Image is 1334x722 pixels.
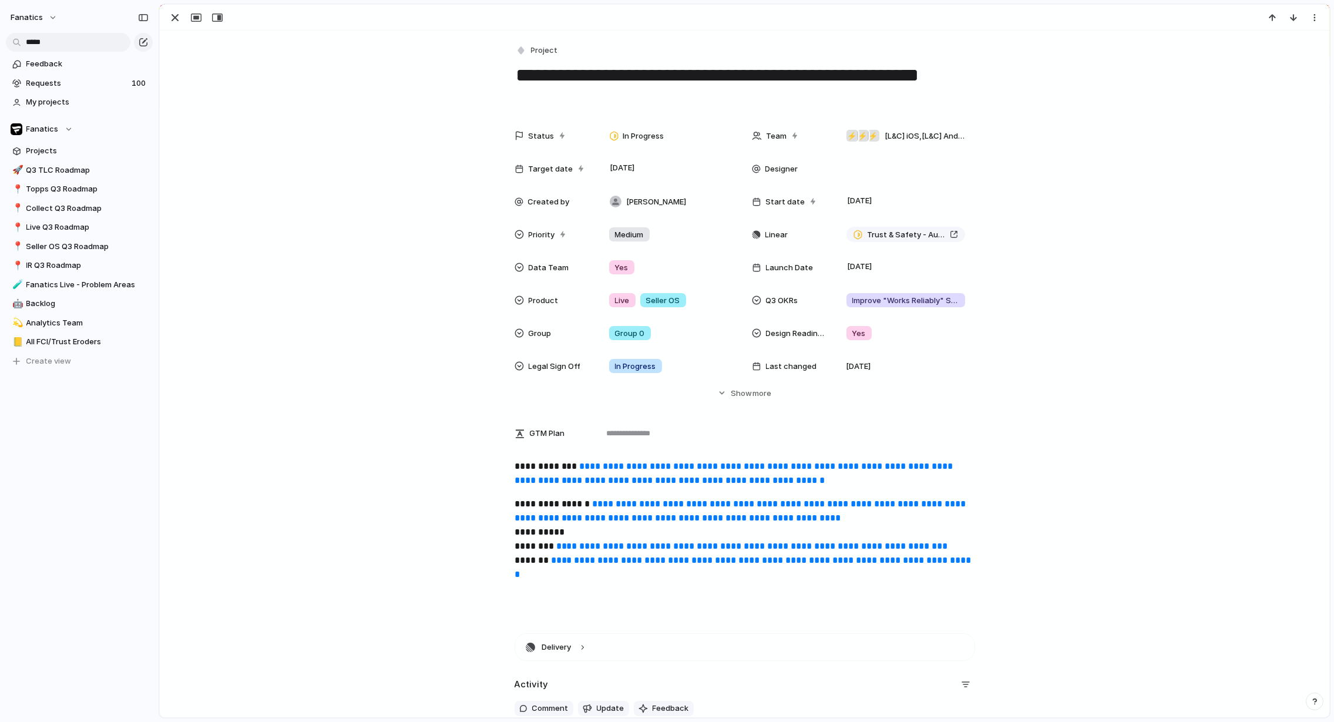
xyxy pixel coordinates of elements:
[852,328,866,340] span: Yes
[615,328,645,340] span: Group 0
[11,317,22,329] button: 💫
[12,278,21,291] div: 🧪
[6,238,153,256] a: 📍Seller OS Q3 Roadmap
[646,295,680,307] span: Seller OS
[529,328,552,340] span: Group
[529,295,559,307] span: Product
[6,162,153,179] a: 🚀Q3 TLC Roadmap
[766,196,805,208] span: Start date
[530,428,565,439] span: GTM Plan
[529,229,555,241] span: Priority
[6,75,153,92] a: Requests100
[6,276,153,294] div: 🧪Fanatics Live - Problem Areas
[26,221,149,233] span: Live Q3 Roadmap
[846,361,871,372] span: [DATE]
[766,295,798,307] span: Q3 OKRs
[845,194,876,208] span: [DATE]
[11,241,22,253] button: 📍
[731,388,752,399] span: Show
[529,361,581,372] span: Legal Sign Off
[12,240,21,253] div: 📍
[6,314,153,332] a: 💫Analytics Team
[26,317,149,329] span: Analytics Team
[653,703,689,714] span: Feedback
[607,161,639,175] span: [DATE]
[515,678,549,691] h2: Activity
[627,196,687,208] span: [PERSON_NAME]
[26,96,149,108] span: My projects
[26,145,149,157] span: Projects
[26,183,149,195] span: Topps Q3 Roadmap
[26,355,72,367] span: Create view
[12,316,21,330] div: 💫
[12,335,21,349] div: 📒
[766,328,827,340] span: Design Readiness
[11,336,22,348] button: 📒
[5,8,63,27] button: fanatics
[11,12,43,23] span: fanatics
[529,130,555,142] span: Status
[6,142,153,160] a: Projects
[26,279,149,291] span: Fanatics Live - Problem Areas
[12,163,21,177] div: 🚀
[26,241,149,253] span: Seller OS Q3 Roadmap
[12,297,21,311] div: 🤖
[11,221,22,233] button: 📍
[529,163,573,175] span: Target date
[615,229,644,241] span: Medium
[513,42,562,59] button: Project
[868,130,879,142] div: ⚡
[11,183,22,195] button: 📍
[11,164,22,176] button: 🚀
[6,200,153,217] a: 📍Collect Q3 Roadmap
[529,262,569,274] span: Data Team
[26,203,149,214] span: Collect Q3 Roadmap
[11,203,22,214] button: 📍
[26,58,149,70] span: Feedback
[11,279,22,291] button: 🧪
[26,260,149,271] span: IR Q3 Roadmap
[885,130,965,142] span: [L&C] iOS , [L&C] Android , Design Team
[6,93,153,111] a: My projects
[528,196,570,208] span: Created by
[868,229,945,241] span: Trust & Safety - Auction Mute (Per-Shop and Auto-Ban)
[11,298,22,310] button: 🤖
[766,262,814,274] span: Launch Date
[846,130,858,142] div: ⚡
[634,701,694,716] button: Feedback
[12,221,21,234] div: 📍
[26,123,59,135] span: Fanatics
[623,130,664,142] span: In Progress
[615,262,629,274] span: Yes
[6,295,153,313] a: 🤖Backlog
[11,260,22,271] button: 📍
[26,298,149,310] span: Backlog
[12,202,21,215] div: 📍
[578,701,629,716] button: Update
[6,352,153,370] button: Create view
[767,130,787,142] span: Team
[597,703,624,714] span: Update
[846,227,965,242] a: Trust & Safety - Auction Mute (Per-Shop and Auto-Ban)
[531,45,558,56] span: Project
[26,336,149,348] span: All FCI/Trust Eroders
[766,361,817,372] span: Last changed
[6,333,153,351] a: 📒All FCI/Trust Eroders
[515,634,975,660] button: Delivery
[852,295,959,307] span: Improve "Works Reliably" Satisfaction from 60% to 80%
[515,701,573,716] button: Comment
[845,260,876,274] span: [DATE]
[857,130,869,142] div: ⚡
[752,388,771,399] span: more
[132,78,148,89] span: 100
[6,257,153,274] a: 📍IR Q3 Roadmap
[6,120,153,138] button: Fanatics
[6,180,153,198] div: 📍Topps Q3 Roadmap
[515,382,975,404] button: Showmore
